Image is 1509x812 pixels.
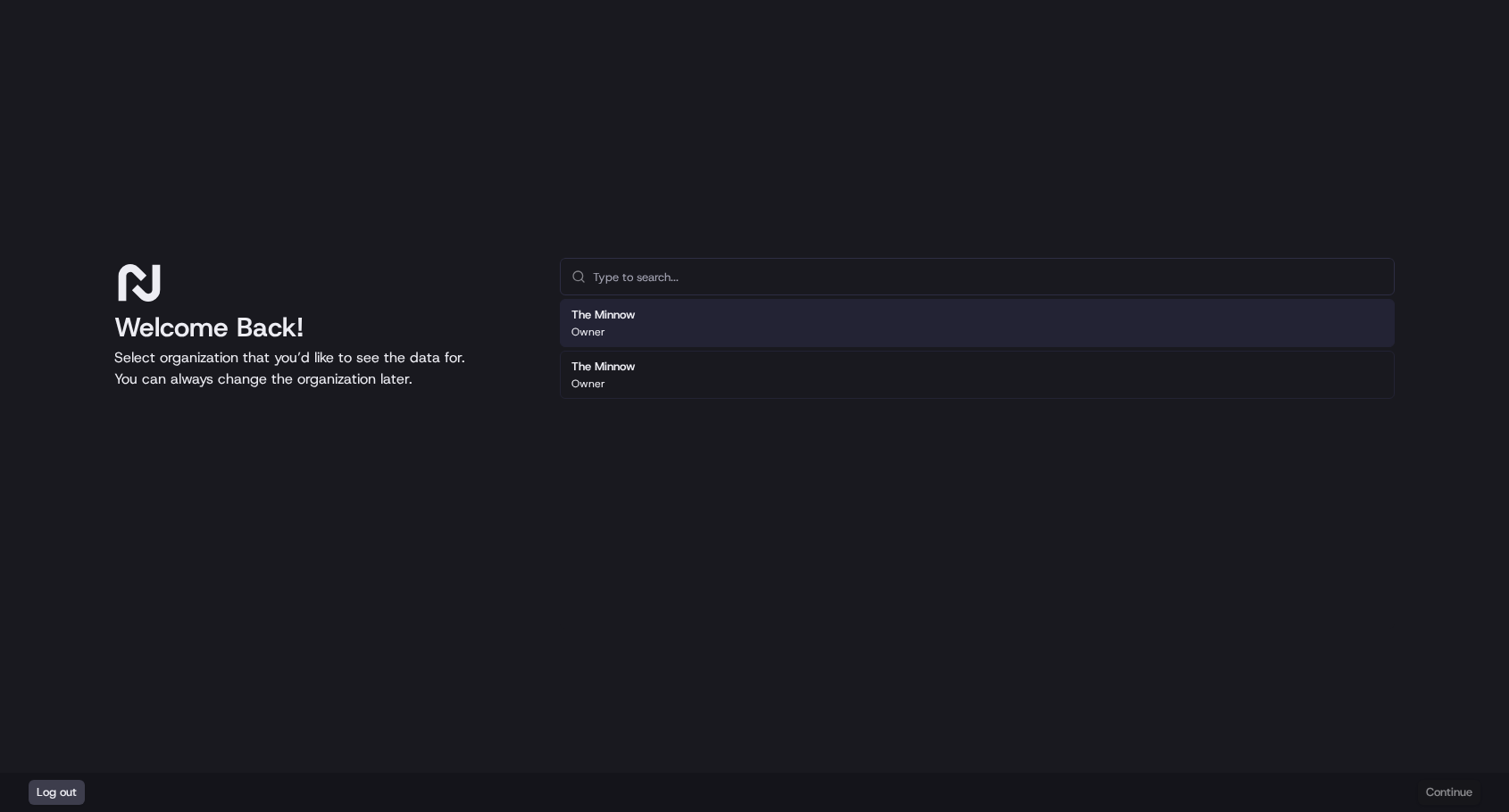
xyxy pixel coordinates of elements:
[571,377,605,391] p: Owner
[593,259,1383,294] input: Type to search...
[571,307,635,323] h2: The Minnow
[560,295,1395,402] div: Suggestions
[114,311,531,344] h1: Welcome Back!
[114,347,531,390] p: Select organization that you’d like to see the data for. You can always change the organization l...
[571,359,635,375] h2: The Minnow
[29,780,85,805] button: Log out
[571,325,605,339] p: Owner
